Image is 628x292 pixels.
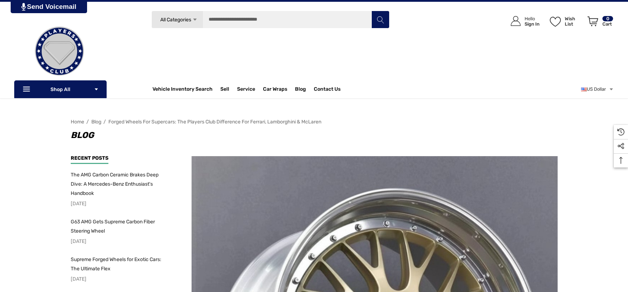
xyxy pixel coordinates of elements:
[71,119,84,125] a: Home
[314,86,340,94] a: Contact Us
[71,116,558,128] nav: Breadcrumb
[94,87,99,92] svg: Icon Arrow Down
[602,16,613,21] p: 0
[237,86,255,94] a: Service
[371,11,389,28] button: Search
[614,157,628,164] svg: Top
[160,17,191,23] span: All Categories
[91,119,101,125] a: Blog
[263,82,295,96] a: Car Wraps
[295,86,306,94] a: Blog
[587,16,598,26] svg: Review Your Cart
[220,86,229,94] span: Sell
[152,86,213,94] a: Vehicle Inventory Search
[71,256,161,272] span: Supreme Forged Wheels for Exotic Cars: The Ultimate Flex
[192,17,198,22] svg: Icon Arrow Down
[617,128,624,136] svg: Recently Viewed
[71,219,155,234] span: G63 AMG Gets Supreme Carbon Fiber Steering Wheel
[617,143,624,150] svg: Social Media
[503,9,543,33] a: Sign in
[584,9,614,37] a: Cart with 0 items
[71,172,159,196] span: The AMG Carbon Ceramic Brakes Deep Dive: A Mercedes-Benz Enthusiast's Handbook
[21,3,26,11] img: PjwhLS0gR2VuZXJhdG9yOiBHcmF2aXQuaW8gLS0+PHN2ZyB4bWxucz0iaHR0cDovL3d3dy53My5vcmcvMjAwMC9zdmciIHhtb...
[220,82,237,96] a: Sell
[550,17,561,27] svg: Wish List
[581,82,614,96] a: USD
[22,85,33,94] svg: Icon Line
[71,255,167,274] a: Supreme Forged Wheels for Exotic Cars: The Ultimate Flex
[565,16,584,27] p: Wish List
[71,275,167,284] p: [DATE]
[71,128,558,142] h1: Blog
[71,217,167,236] a: G63 AMG Gets Supreme Carbon Fiber Steering Wheel
[151,11,203,28] a: All Categories Icon Arrow Down Icon Arrow Up
[71,155,108,161] span: Recent Posts
[602,21,613,27] p: Cart
[14,80,107,98] p: Shop All
[71,199,167,208] p: [DATE]
[525,16,540,21] p: Hello
[531,246,625,280] iframe: Tidio Chat
[71,170,167,198] a: The AMG Carbon Ceramic Brakes Deep Dive: A Mercedes-Benz Enthusiast's Handbook
[263,86,287,94] span: Car Wraps
[525,21,540,27] p: Sign In
[547,9,584,33] a: Wish List Wish List
[24,16,95,87] img: Players Club | Cars For Sale
[108,119,321,125] a: Forged Wheels for Supercars: The Players Club Difference for Ferrari, Lamborghini & McLaren
[511,16,521,26] svg: Icon User Account
[71,237,167,246] p: [DATE]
